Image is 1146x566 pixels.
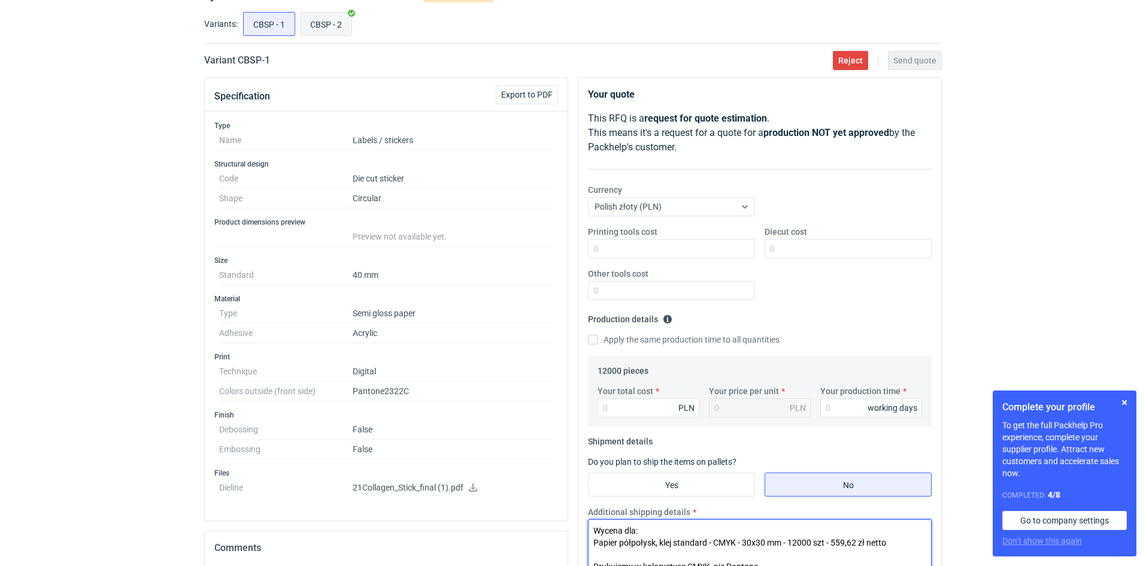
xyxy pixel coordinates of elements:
label: Do you plan to ship the items on pallets? [588,457,736,467]
h3: Type [214,121,558,131]
dt: Dieline [219,478,353,502]
h1: Complete your profile [1002,400,1127,414]
dt: Shape [219,189,353,208]
label: Your production time [820,385,901,397]
legend: Production details [588,310,672,324]
a: Go to company settings [1002,511,1127,530]
p: To get the full Packhelp Pro experience, complete your supplier profile. Attract new customers an... [1002,419,1127,479]
dd: 40 mm [353,265,553,285]
dd: False [353,440,553,459]
label: Currency [588,184,622,196]
input: 0 [588,281,755,300]
label: Printing tools cost [588,226,657,238]
button: Export to PDF [496,85,558,104]
p: This RFQ is a . This means it's a request for a quote for a by the Packhelp's customer. [588,111,932,155]
dd: Semi gloss paper [353,304,553,323]
input: 0 [598,398,699,417]
dd: Pantone2322C [353,382,553,401]
legend: 12000 pieces [598,361,648,376]
label: CBSP - 1 [243,12,295,36]
dt: Type [219,304,353,323]
dd: Circular [353,189,553,208]
h3: Material [214,294,558,304]
dt: Code [219,169,353,189]
dt: Colors outside (front side) [219,382,353,401]
dd: Acrylic [353,323,553,343]
button: Skip for now [1117,395,1132,410]
div: working days [868,402,917,414]
label: Apply the same production time to all quantities [588,334,780,346]
dt: Adhesive [219,323,353,343]
dt: Technique [219,362,353,382]
button: Don’t show this again [1002,535,1082,547]
input: 0 [765,239,932,258]
label: Your price per unit [709,385,779,397]
p: 21Collagen_Stick_final (1).pdf [353,483,553,494]
h2: Comments [214,541,558,555]
label: Yes [588,473,755,497]
span: Reject [838,56,863,65]
strong: 4 / 8 [1048,490,1060,500]
h3: Product dimensions preview [214,217,558,227]
dt: Standard [219,265,353,285]
dt: Debossing [219,420,353,440]
label: Your total cost [598,385,653,397]
label: No [765,473,932,497]
strong: Your quote [588,89,635,100]
h3: Files [214,468,558,478]
h3: Structural design [214,159,558,169]
legend: Shipment details [588,432,653,446]
label: Variants: [204,18,238,30]
dt: Name [219,131,353,150]
dd: Digital [353,362,553,382]
span: Polish złoty (PLN) [595,202,662,211]
dd: Die cut sticker [353,169,553,189]
strong: request for quote estimation [644,113,767,124]
h2: Variant CBSP - 1 [204,53,270,68]
input: 0 [588,239,755,258]
span: Preview not available yet. [353,232,447,241]
strong: production NOT yet approved [763,127,889,138]
h3: Finish [214,410,558,420]
div: PLN [790,402,806,414]
label: Diecut cost [765,226,807,238]
h3: Print [214,352,558,362]
label: Additional shipping details [588,506,690,518]
span: Send quote [893,56,936,65]
div: PLN [678,402,695,414]
dd: False [353,420,553,440]
h3: Size [214,256,558,265]
label: Other tools cost [588,268,648,280]
button: Send quote [888,51,942,70]
button: Specification [214,82,270,111]
dt: Embossing [219,440,353,459]
div: Completed: [1002,489,1127,501]
dd: Labels / stickers [353,131,553,150]
button: Reject [833,51,868,70]
span: Export to PDF [501,90,553,99]
label: CBSP - 2 [300,12,352,36]
input: 0 [820,398,922,417]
